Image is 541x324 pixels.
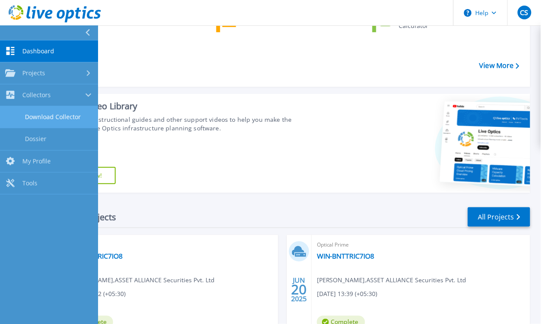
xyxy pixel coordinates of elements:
[65,240,273,250] span: Optical Prime
[480,62,519,70] a: View More
[317,240,525,250] span: Optical Prime
[22,179,37,187] span: Tools
[468,207,530,227] a: All Projects
[317,290,378,299] span: [DATE] 13:39 (+05:30)
[291,274,307,305] div: JUN 2025
[50,101,304,112] div: Support Video Library
[65,275,215,285] span: [PERSON_NAME] , ASSET ALLIANCE Securities Pvt. Ltd
[22,69,45,77] span: Projects
[520,9,529,16] span: CS
[22,91,51,99] span: Collectors
[22,157,51,165] span: My Profile
[50,115,304,133] div: Find tutorials, instructional guides and other support videos to help you make the most of your L...
[317,252,375,260] a: WIN-BNTTRIC7IO8
[22,47,54,55] span: Dashboard
[291,286,307,293] span: 20
[317,275,467,285] span: [PERSON_NAME] , ASSET ALLIANCE Securities Pvt. Ltd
